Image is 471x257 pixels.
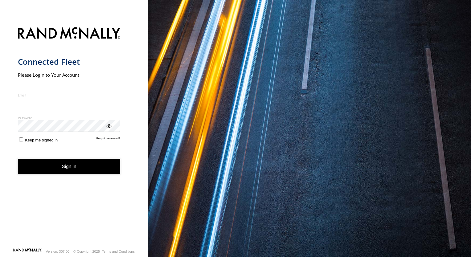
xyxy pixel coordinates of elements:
[105,122,112,128] div: ViewPassword
[73,250,135,253] div: © Copyright 2025 -
[13,248,42,255] a: Visit our Website
[18,26,121,42] img: Rand McNally
[46,250,69,253] div: Version: 307.00
[18,57,121,67] h1: Connected Fleet
[18,93,121,97] label: Email
[19,137,23,141] input: Keep me signed in
[18,116,121,120] label: Password
[18,159,121,174] button: Sign in
[102,250,135,253] a: Terms and Conditions
[18,72,121,78] h2: Please Login to Your Account
[25,138,58,142] span: Keep me signed in
[96,137,121,142] a: Forgot password?
[18,23,130,248] form: main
